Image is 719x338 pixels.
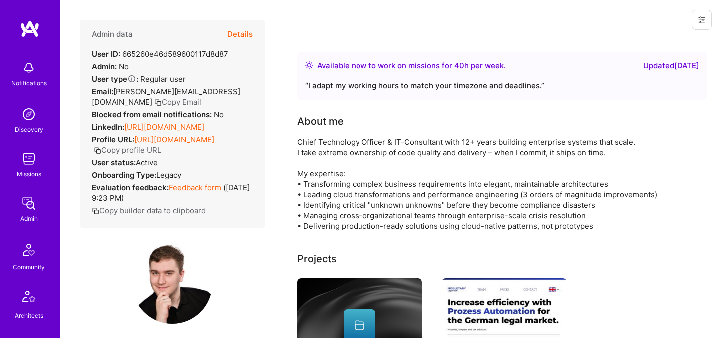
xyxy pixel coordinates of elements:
[92,122,124,132] strong: LinkedIn:
[92,110,214,119] strong: Blocked from email notifications:
[92,49,228,59] div: 665260e46d589600117d8d87
[305,80,699,92] div: “ I adapt my working hours to match your timezone and deadlines. ”
[297,114,344,129] div: About me
[92,74,186,84] div: Regular user
[156,170,181,180] span: legacy
[92,49,120,59] strong: User ID:
[19,193,39,213] img: admin teamwork
[92,62,117,71] strong: Admin:
[92,109,224,120] div: No
[92,74,138,84] strong: User type :
[454,61,464,70] span: 40
[227,20,253,49] button: Details
[124,122,204,132] a: [URL][DOMAIN_NAME]
[17,238,41,262] img: Community
[92,207,99,215] i: icon Copy
[154,97,201,107] button: Copy Email
[15,310,43,321] div: Architects
[169,183,221,192] a: Feedback form
[17,286,41,310] img: Architects
[92,158,136,167] strong: User status:
[134,135,214,144] a: [URL][DOMAIN_NAME]
[317,60,506,72] div: Available now to work on missions for h per week .
[94,147,101,154] i: icon Copy
[92,61,129,72] div: No
[94,145,161,155] button: Copy profile URL
[92,183,169,192] strong: Evaluation feedback:
[92,87,240,107] span: [PERSON_NAME][EMAIL_ADDRESS][DOMAIN_NAME]
[643,60,699,72] div: Updated [DATE]
[297,137,697,231] div: Chief Technology Officer & IT-Consultant with 12+ years building enterprise systems that scale. I...
[92,182,253,203] div: ( [DATE] 9:23 PM )
[15,124,43,135] div: Discovery
[92,205,206,216] button: Copy builder data to clipboard
[136,158,158,167] span: Active
[13,262,45,272] div: Community
[11,78,47,88] div: Notifications
[132,244,212,324] img: User Avatar
[19,104,39,124] img: discovery
[92,87,113,96] strong: Email:
[297,251,337,266] div: Projects
[19,58,39,78] img: bell
[154,99,162,106] i: icon Copy
[92,170,156,180] strong: Onboarding Type:
[92,135,134,144] strong: Profile URL:
[20,20,40,38] img: logo
[20,213,38,224] div: Admin
[19,149,39,169] img: teamwork
[127,74,136,83] i: Help
[305,61,313,69] img: Availability
[92,30,133,39] h4: Admin data
[17,169,41,179] div: Missions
